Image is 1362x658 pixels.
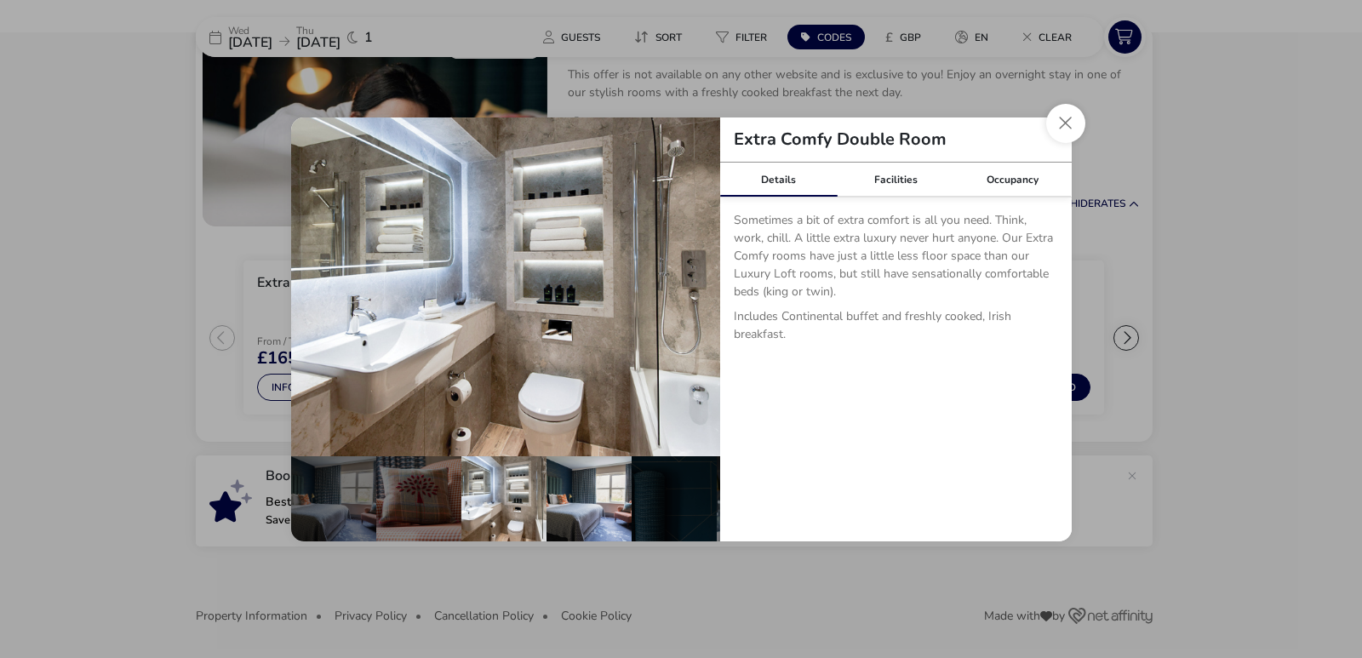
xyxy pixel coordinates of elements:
[720,163,838,197] div: Details
[291,117,1072,541] div: details
[1046,104,1085,143] button: Close dialog
[720,131,960,148] h2: Extra Comfy Double Room
[291,117,720,456] img: c1583f2aeebfa2614b8105c7d174a0a0aac62d9ebbf6c0ab673f29edd47320a9
[837,163,954,197] div: Facilities
[734,307,1058,350] p: Includes Continental buffet and freshly cooked, Irish breakfast.
[954,163,1072,197] div: Occupancy
[734,211,1058,307] p: Sometimes a bit of extra comfort is all you need. Think, work, chill. A little extra luxury never...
